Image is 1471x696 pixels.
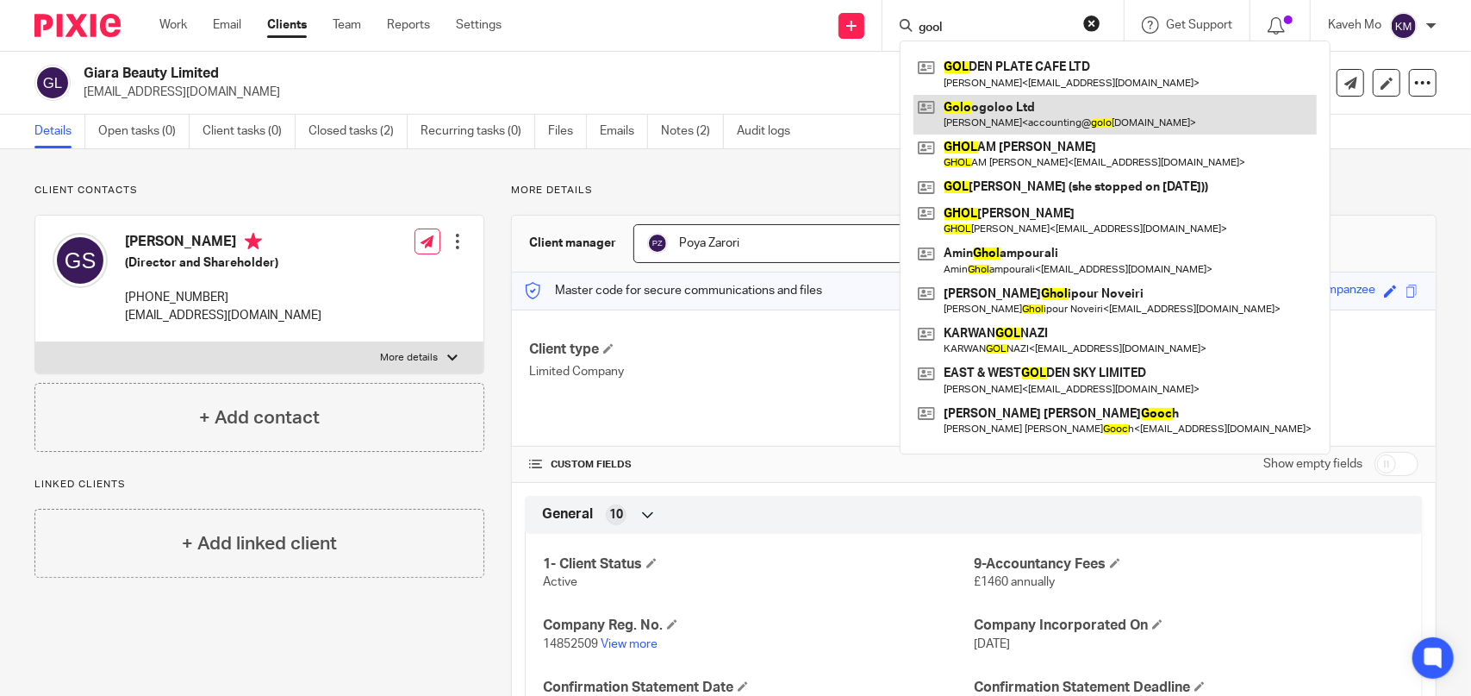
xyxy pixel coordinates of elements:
[267,16,307,34] a: Clients
[98,115,190,148] a: Open tasks (0)
[600,115,648,148] a: Emails
[529,363,974,380] p: Limited Company
[543,617,974,635] h4: Company Reg. No.
[974,555,1405,574] h4: 9-Accountancy Fees
[511,184,1437,198] p: More details
[548,115,587,148] a: Files
[84,65,978,83] h2: Giara Beauty Limited
[199,404,320,431] h4: + Add contact
[647,233,668,254] img: svg%3E
[601,638,658,650] a: View more
[34,65,71,101] img: svg%3E
[125,233,321,254] h4: [PERSON_NAME]
[182,530,337,557] h4: + Add linked client
[53,233,108,288] img: svg%3E
[125,289,321,306] p: [PHONE_NUMBER]
[1390,12,1418,40] img: svg%3E
[84,84,1202,101] p: [EMAIL_ADDRESS][DOMAIN_NAME]
[34,115,85,148] a: Details
[34,14,121,37] img: Pixie
[543,555,974,574] h4: 1- Client Status
[34,478,484,492] p: Linked clients
[381,351,439,365] p: More details
[525,282,822,299] p: Master code for secure communications and files
[529,235,616,252] h3: Client manager
[456,16,502,34] a: Settings
[1083,15,1100,32] button: Clear
[34,184,484,198] p: Client contacts
[917,21,1072,36] input: Search
[245,233,262,250] i: Primary
[125,307,321,324] p: [EMAIL_ADDRESS][DOMAIN_NAME]
[421,115,535,148] a: Recurring tasks (0)
[333,16,361,34] a: Team
[529,458,974,472] h4: CUSTOM FIELDS
[737,115,803,148] a: Audit logs
[661,115,724,148] a: Notes (2)
[203,115,296,148] a: Client tasks (0)
[609,506,623,524] span: 10
[543,576,577,588] span: Active
[974,576,1055,588] span: £1460 annually
[974,617,1405,635] h4: Company Incorporated On
[1263,455,1362,473] label: Show empty fields
[213,16,241,34] a: Email
[543,638,598,650] span: 14852509
[159,16,187,34] a: Work
[1328,16,1381,34] p: Kaveh Mo
[529,341,974,359] h4: Client type
[679,237,739,249] span: Poya Zarori
[387,16,430,34] a: Reports
[974,638,1010,650] span: [DATE]
[542,505,593,524] span: General
[125,254,321,272] h5: (Director and Shareholder)
[309,115,408,148] a: Closed tasks (2)
[1166,19,1232,31] span: Get Support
